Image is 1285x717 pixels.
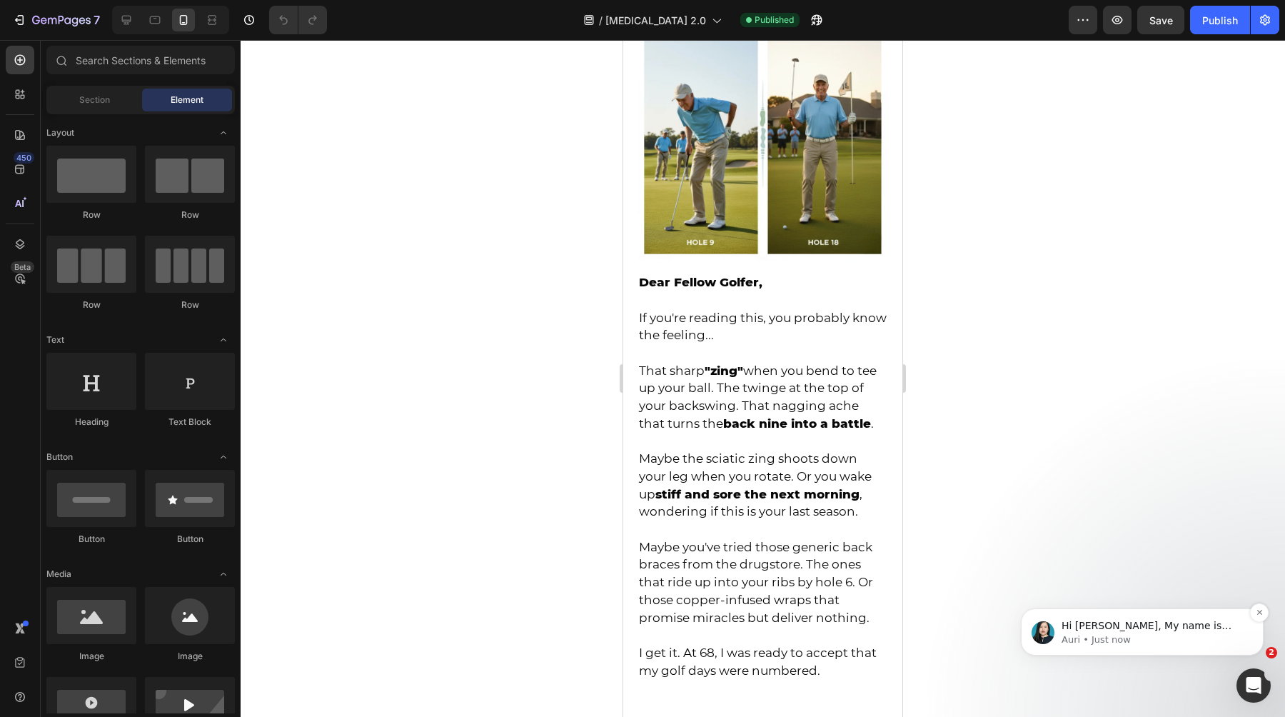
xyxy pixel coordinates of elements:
[1266,647,1277,658] span: 2
[1202,13,1238,28] div: Publish
[16,606,253,638] span: I get it. At 68, I was ready to accept that my golf days were numbered.
[100,376,248,391] strong: back nine into a battle
[16,324,253,391] span: That sharp when you bend to tee up your ball. The twinge at the top of your backswing. That naggi...
[1149,14,1173,26] span: Save
[145,533,235,546] div: Button
[605,13,706,28] span: [MEDICAL_DATA] 2.0
[46,568,71,581] span: Media
[212,563,235,586] span: Toggle open
[269,6,327,34] div: Undo/Redo
[32,447,236,461] strong: stiff and sore the next morning
[145,650,235,663] div: Image
[46,299,136,311] div: Row
[62,101,245,496] span: Hi [PERSON_NAME], My name is [PERSON_NAME], and I’m the Customer Support Manager at GemPages. I r...
[171,94,203,106] span: Element
[16,271,263,303] span: If you're reading this, you probably know the feeling...
[212,446,235,468] span: Toggle open
[212,121,235,144] span: Toggle open
[46,451,73,463] span: Button
[46,416,136,428] div: Heading
[212,329,235,351] span: Toggle open
[46,209,136,221] div: Row
[46,533,136,546] div: Button
[145,416,235,428] div: Text Block
[94,11,100,29] p: 7
[1236,668,1271,703] iframe: Intercom live chat
[81,324,120,338] strong: "zing"
[46,126,74,139] span: Layout
[1137,6,1184,34] button: Save
[6,6,106,34] button: 7
[145,209,235,221] div: Row
[623,40,902,717] iframe: Design area
[16,411,248,478] span: Maybe the sciatic zing shoots down your leg when you rotate. Or you wake up , wondering if this i...
[46,650,136,663] div: Image
[14,152,34,164] div: 450
[16,500,250,585] span: Maybe you've tried those generic back braces from the drugstore. The ones that ride up into your ...
[46,334,64,346] span: Text
[16,235,139,249] strong: Dear Fellow Golfer,
[999,518,1285,678] iframe: Intercom notifications message
[1190,6,1250,34] button: Publish
[145,299,235,311] div: Row
[46,46,235,74] input: Search Sections & Elements
[599,13,603,28] span: /
[755,14,794,26] span: Published
[62,115,246,128] p: Message from Auri, sent Just now
[79,94,110,106] span: Section
[11,261,34,273] div: Beta
[251,85,269,104] button: Dismiss notification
